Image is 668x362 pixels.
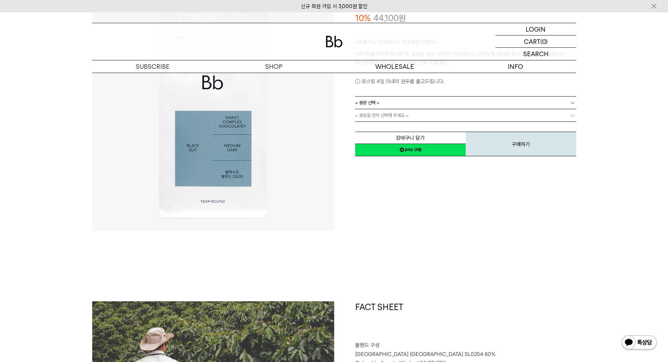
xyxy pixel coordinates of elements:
p: INFO [455,60,576,73]
a: 새창 [355,144,466,156]
h1: FACT SHEET [355,301,576,341]
span: [GEOGRAPHIC_DATA] [GEOGRAPHIC_DATA] SL0254 60% [355,351,495,357]
button: 장바구니 담기 [355,132,466,144]
a: CART (0) [495,35,576,48]
a: SHOP [213,60,334,73]
span: 블렌드 구성 [355,342,379,348]
a: 신규 회원 가입 시 3,000원 할인 [301,3,367,9]
a: SUBSCRIBE [92,60,213,73]
p: 로스팅 4일 이내의 원두를 출고드립니다. [355,77,576,86]
p: LOGIN [526,23,546,35]
button: 구매하기 [466,132,576,156]
p: CART [524,35,540,47]
span: = 용량 선택 = [355,97,379,109]
p: SEARCH [523,48,548,60]
p: (0) [540,35,548,47]
p: WHOLESALE [334,60,455,73]
a: LOGIN [495,23,576,35]
span: = 용량을 먼저 선택해 주세요 = [355,109,409,121]
img: 카카오톡 채널 1:1 채팅 버튼 [621,335,657,351]
img: 로고 [326,36,343,47]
